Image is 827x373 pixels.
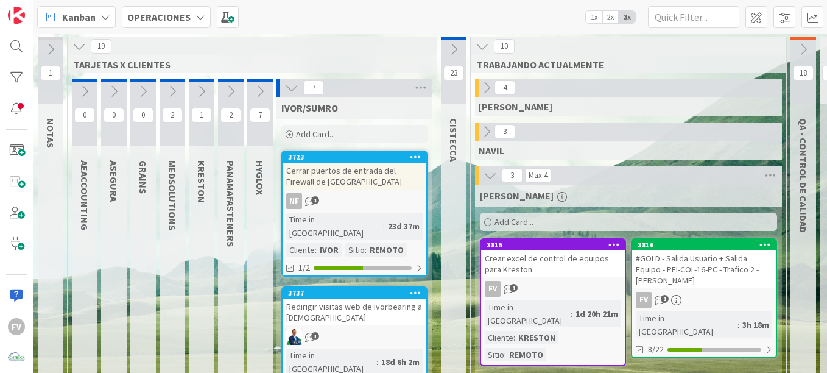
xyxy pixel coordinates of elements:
span: 3 [494,124,515,139]
span: TARJETAS X CLIENTES [74,59,421,71]
span: HYGLOX [254,160,266,195]
div: Cliente [485,331,513,344]
span: AEACCOUNTING [79,160,91,230]
img: Visit kanbanzone.com [8,7,25,24]
span: KRESTON [195,160,208,203]
span: : [513,331,515,344]
span: 19 [91,39,111,54]
span: 10 [494,39,515,54]
span: 3 [311,332,319,340]
div: FV [8,318,25,335]
span: PANAMAFASTENERS [225,160,237,247]
span: TRABAJANDO ACTUALMENTE [477,59,771,71]
span: 4 [494,80,515,95]
span: 1 [661,295,669,303]
div: Cliente [286,243,315,257]
span: 0 [104,108,124,123]
span: FERNANDO [480,190,554,202]
div: 3723 [288,153,426,162]
div: 23d 37m [385,219,423,233]
span: 0 [74,108,95,123]
div: REMOTO [506,348,546,361]
div: 3815 [487,241,625,249]
span: 7 [303,80,324,95]
div: Time in [GEOGRAPHIC_DATA] [636,311,737,338]
div: NF [283,193,426,209]
span: 1/2 [298,261,310,274]
span: 0 [133,108,153,123]
span: 1 [191,108,212,123]
span: NAVIL [479,144,504,157]
div: 3815 [481,240,625,250]
div: REMOTO [367,243,407,257]
span: NOTAS [44,118,57,148]
span: 2x [602,11,619,23]
span: 1x [586,11,602,23]
span: : [365,243,367,257]
span: 7 [250,108,270,123]
div: 3737 [288,289,426,297]
div: Crear excel de control de equipos para Kreston [481,250,625,277]
span: GABRIEL [479,101,552,113]
span: IVOR/SUMRO [281,102,338,114]
div: 1d 20h 21m [572,307,621,321]
span: Add Card... [494,216,533,227]
span: MEDSOLUTIONS [166,160,178,230]
span: 1 [40,66,61,80]
div: #GOLD - Salida Usuario + Salida Equipo - PFI-COL-16-PC - Trafico 2 - [PERSON_NAME] [632,250,776,288]
div: 3h 18m [739,318,772,332]
div: Time in [GEOGRAPHIC_DATA] [485,300,571,327]
div: FV [632,292,776,308]
div: 3723Cerrar puertos de entrada del Firewall de [GEOGRAPHIC_DATA] [283,152,426,190]
div: KRESTON [515,331,558,344]
div: 3816 [632,240,776,250]
div: 3815Crear excel de control de equipos para Kreston [481,240,625,277]
div: Time in [GEOGRAPHIC_DATA] [286,213,383,240]
b: OPERACIONES [127,11,191,23]
span: : [571,307,572,321]
span: GRAINS [137,160,149,194]
span: : [376,355,378,369]
div: Sitio [345,243,365,257]
div: 18d 6h 2m [378,355,423,369]
div: Cerrar puertos de entrada del Firewall de [GEOGRAPHIC_DATA] [283,163,426,190]
div: 3723 [283,152,426,163]
input: Quick Filter... [648,6,739,28]
div: FV [636,292,652,308]
div: 3737 [283,288,426,299]
span: 3 [502,168,523,183]
span: QA - CONTROL DE CALIDAD [797,118,809,233]
div: 3816#GOLD - Salida Usuario + Salida Equipo - PFI-COL-16-PC - Trafico 2 - [PERSON_NAME] [632,240,776,288]
span: Add Card... [296,129,335,140]
div: 3737Redirigir visitas web de ivorbearing a [DEMOGRAPHIC_DATA] [283,288,426,325]
span: Kanban [62,10,96,24]
span: : [315,243,317,257]
span: 1 [510,284,518,292]
span: 23 [443,66,464,80]
div: Redirigir visitas web de ivorbearing a [DEMOGRAPHIC_DATA] [283,299,426,325]
span: 18 [793,66,814,80]
div: Sitio [485,348,504,361]
span: 3x [619,11,635,23]
span: 2 [162,108,183,123]
span: : [383,219,385,233]
div: FV [481,281,625,297]
div: 3816 [638,241,776,249]
span: 8/22 [648,343,664,356]
span: 1 [311,196,319,204]
img: avatar [8,349,25,366]
span: : [504,348,506,361]
div: NF [286,193,302,209]
div: IVOR [317,243,342,257]
div: Max 4 [529,172,547,179]
span: CISTECCA [448,118,460,162]
span: 2 [220,108,241,123]
img: GA [286,329,302,345]
span: ASEGURA [108,160,120,202]
div: GA [283,329,426,345]
div: FV [485,281,501,297]
span: : [737,318,739,332]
